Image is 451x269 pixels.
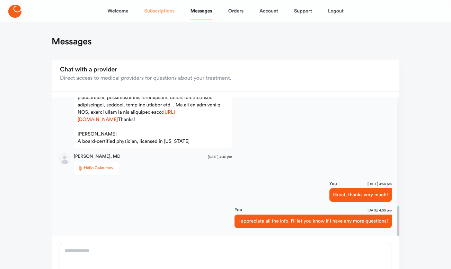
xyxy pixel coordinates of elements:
[60,154,70,164] img: Doctor's avatar
[84,165,113,172] span: Hello Cake.mov
[368,208,392,214] span: [DATE] 4:55 pm
[208,155,232,160] span: [DATE] 4:48 pm
[78,164,115,173] a: Hello Cake.mov
[328,3,344,19] a: Logout
[294,3,312,19] a: Support
[228,3,244,19] a: Orders
[74,153,121,160] strong: [PERSON_NAME], MD
[144,3,175,19] a: Subscriptions
[329,188,392,202] div: Great, thanks very much!
[329,181,337,188] strong: You
[368,182,392,187] span: [DATE] 4:54 pm
[52,36,92,47] h1: Messages
[60,66,231,74] div: Chat with a provider
[235,215,392,228] div: I appreciate all the info. I'll let you know if I have any more questions!
[235,207,242,214] strong: You
[60,74,231,83] div: Direct access to medical providers for questions about your treatment.
[191,3,212,19] a: Messages
[259,3,278,19] a: Account
[107,3,128,19] a: Welcome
